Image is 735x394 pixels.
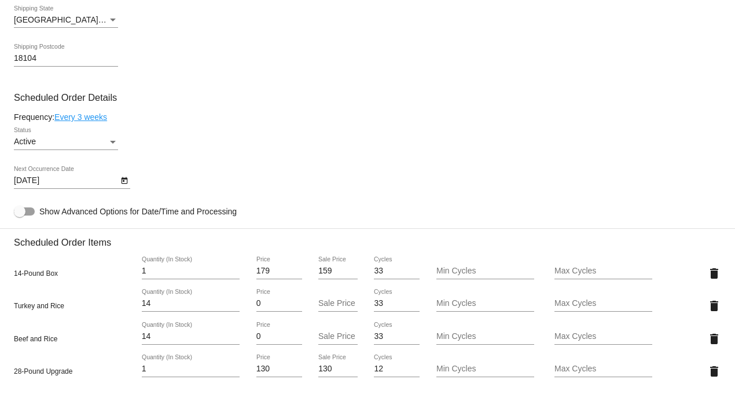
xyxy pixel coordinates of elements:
[256,267,302,276] input: Price
[118,174,130,186] button: Open calendar
[14,16,118,25] mat-select: Shipping State
[436,332,534,341] input: Min Cycles
[707,332,721,346] mat-icon: delete
[318,364,358,374] input: Sale Price
[142,364,240,374] input: Quantity (In Stock)
[374,267,420,276] input: Cycles
[554,267,652,276] input: Max Cycles
[256,332,302,341] input: Price
[256,299,302,308] input: Price
[14,269,58,278] span: 14-Pound Box
[142,267,240,276] input: Quantity (In Stock)
[14,137,36,146] span: Active
[54,112,107,122] a: Every 3 weeks
[318,299,358,308] input: Sale Price
[554,332,652,341] input: Max Cycles
[14,15,150,24] span: [GEOGRAPHIC_DATA] | [US_STATE]
[14,112,721,122] div: Frequency:
[707,364,721,378] mat-icon: delete
[436,364,534,374] input: Min Cycles
[14,54,118,63] input: Shipping Postcode
[318,332,358,341] input: Sale Price
[14,92,721,103] h3: Scheduled Order Details
[707,267,721,280] mat-icon: delete
[374,299,420,308] input: Cycles
[14,367,72,375] span: 28-Pound Upgrade
[14,335,57,343] span: Beef and Rice
[14,228,721,248] h3: Scheduled Order Items
[707,299,721,313] mat-icon: delete
[256,364,302,374] input: Price
[436,299,534,308] input: Min Cycles
[554,299,652,308] input: Max Cycles
[14,176,118,185] input: Next Occurrence Date
[554,364,652,374] input: Max Cycles
[39,206,237,217] span: Show Advanced Options for Date/Time and Processing
[374,332,420,341] input: Cycles
[318,267,358,276] input: Sale Price
[14,302,64,310] span: Turkey and Rice
[14,137,118,147] mat-select: Status
[142,299,240,308] input: Quantity (In Stock)
[436,267,534,276] input: Min Cycles
[142,332,240,341] input: Quantity (In Stock)
[374,364,420,374] input: Cycles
